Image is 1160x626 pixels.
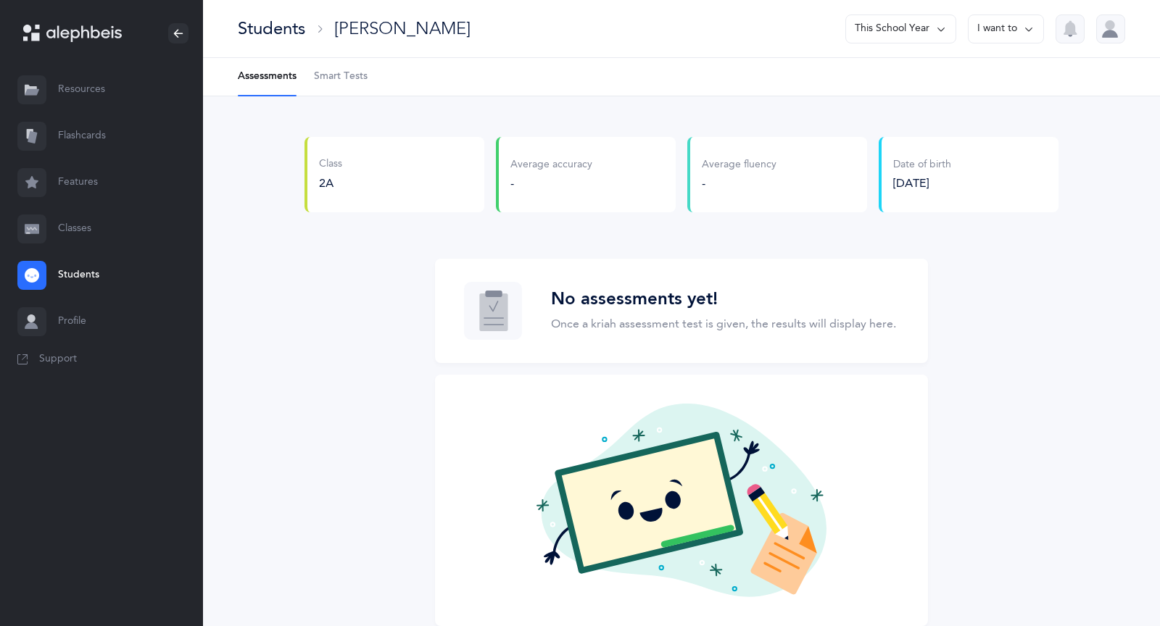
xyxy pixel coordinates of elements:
[845,14,956,43] button: This School Year
[39,352,77,367] span: Support
[968,14,1044,43] button: I want to
[334,17,471,41] div: [PERSON_NAME]
[893,175,951,191] div: [DATE]
[319,177,333,190] span: 2A
[314,58,368,96] a: Smart Tests
[319,175,333,191] button: 2A
[238,17,305,41] div: Students
[551,289,896,310] h3: No assessments yet!
[510,158,592,172] div: Average accuracy
[551,315,896,333] p: Once a kriah assessment test is given, the results will display here.
[314,70,368,84] span: Smart Tests
[702,158,776,172] div: Average fluency
[319,157,342,172] div: Class
[702,175,776,191] div: -
[893,158,951,172] div: Date of birth
[510,175,592,191] div: -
